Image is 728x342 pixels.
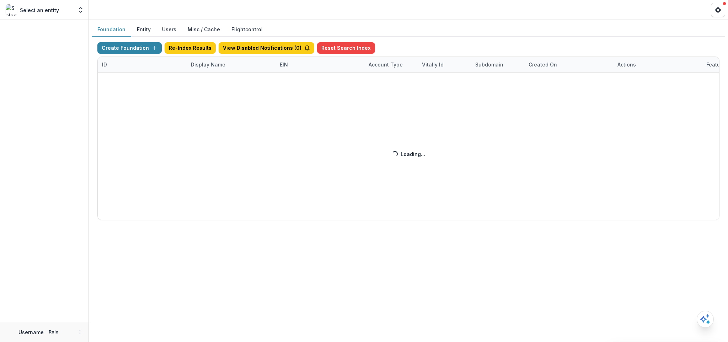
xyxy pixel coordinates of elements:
button: More [76,328,84,336]
p: Select an entity [20,6,59,14]
button: Open AI Assistant [697,311,714,328]
button: Open entity switcher [76,3,86,17]
button: Misc / Cache [182,23,226,37]
button: Get Help [711,3,725,17]
button: Entity [131,23,156,37]
button: Foundation [92,23,131,37]
img: Select an entity [6,4,17,16]
a: Flightcontrol [231,26,263,33]
p: Username [18,328,44,336]
button: Users [156,23,182,37]
p: Role [47,329,60,335]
